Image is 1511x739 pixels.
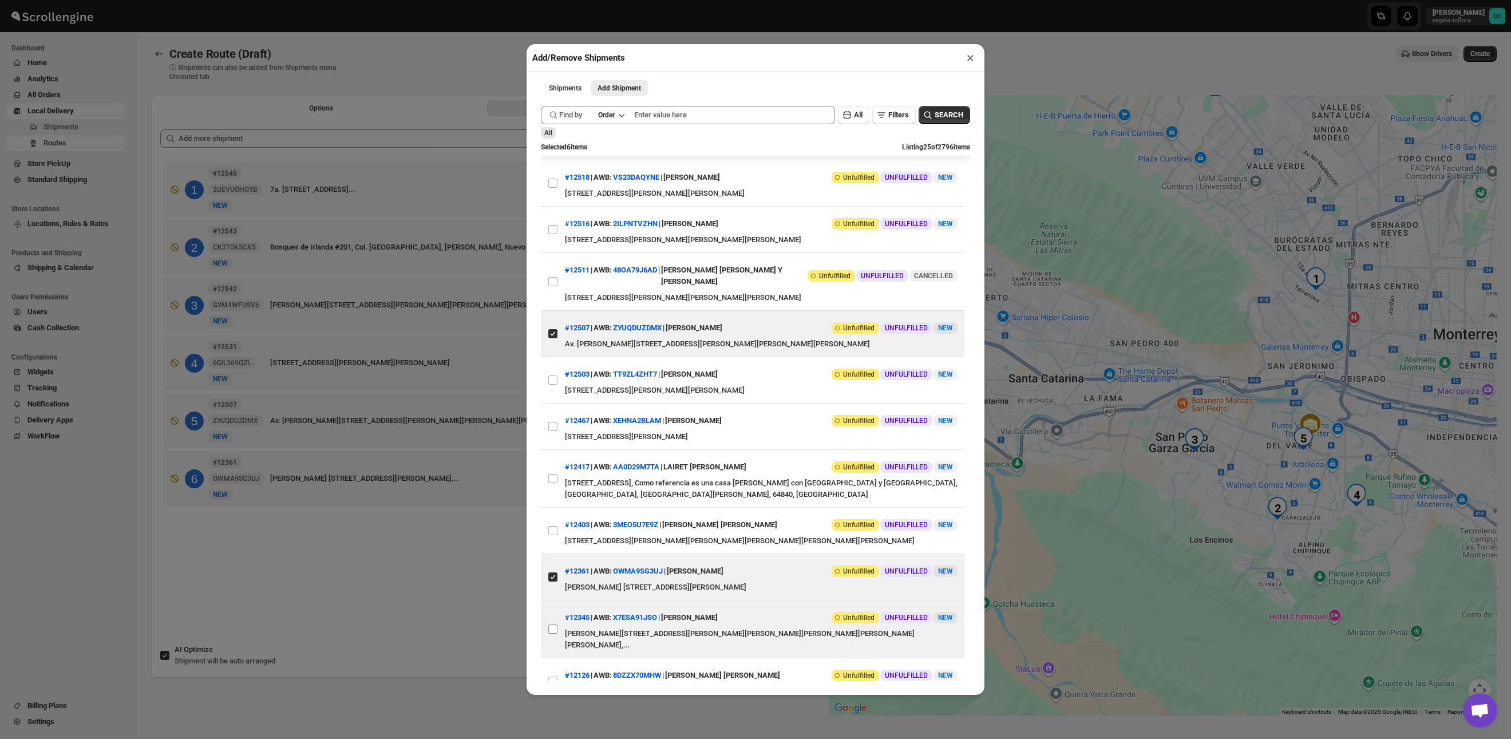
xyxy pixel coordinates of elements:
span: AWB: [594,218,612,230]
span: NEW [938,463,953,471]
button: SEARCH [919,106,970,124]
div: [PERSON_NAME] [666,318,722,338]
button: #12403 [565,520,590,529]
span: NEW [938,614,953,622]
span: Unfulfilled [843,520,875,529]
span: AWB: [594,322,612,334]
span: UNFULFILLED [861,271,904,280]
span: Find by [559,109,582,121]
button: #12467 [565,416,590,425]
div: [PERSON_NAME] [667,561,723,582]
span: SEARCH [935,109,963,121]
div: Av. [PERSON_NAME][STREET_ADDRESS][PERSON_NAME][PERSON_NAME][PERSON_NAME] [565,338,958,350]
span: Unfulfilled [843,323,875,333]
div: Selected Shipments [151,120,820,592]
div: [PERSON_NAME] [665,410,722,431]
span: AWB: [594,519,612,531]
div: [PERSON_NAME] [661,364,718,385]
div: [STREET_ADDRESS], Como referencia es una casa [PERSON_NAME] con [GEOGRAPHIC_DATA] y [GEOGRAPHIC_D... [565,477,958,500]
span: NEW [938,521,953,529]
span: AWB: [594,172,612,183]
span: Listing 25 of 2796 items [902,143,970,151]
div: [STREET_ADDRESS][PERSON_NAME][PERSON_NAME][PERSON_NAME] [565,234,958,246]
span: All [854,110,863,119]
span: UNFULFILLED [885,671,928,680]
div: Order [598,110,615,120]
div: | | [565,214,718,234]
span: AWB: [594,566,612,577]
span: UNFULFILLED [885,173,928,182]
div: | | [565,167,720,188]
button: #12361 [565,567,590,575]
div: [PERSON_NAME] [663,167,720,188]
span: Unfulfilled [843,671,875,680]
div: | | [565,665,780,686]
span: AWB: [594,461,612,473]
span: UNFULFILLED [885,370,928,379]
div: [PERSON_NAME][STREET_ADDRESS][PERSON_NAME][PERSON_NAME][PERSON_NAME][PERSON_NAME][PERSON_NAME],... [565,628,958,651]
button: 2ILPNTVZHN [613,219,658,228]
button: AA0D29M7TA [613,463,659,471]
span: UNFULFILLED [885,416,928,425]
button: #12345 [565,613,590,622]
button: VS23DAQYNE [613,173,659,181]
button: TT9ZL4ZHT7 [613,370,657,378]
span: Selected 6 items [541,143,587,151]
span: NEW [938,417,953,425]
button: 3MEO5U7E9Z [613,520,658,529]
span: Unfulfilled [843,219,875,228]
span: UNFULFILLED [885,219,928,228]
span: All [544,129,552,137]
span: UNFULFILLED [885,323,928,333]
div: | | [565,457,746,477]
input: Enter value here [634,106,835,124]
span: Unfulfilled [819,271,851,280]
div: [STREET_ADDRESS][PERSON_NAME][PERSON_NAME] [565,385,958,396]
button: 8DZZX70MHW [613,671,661,679]
button: Filters [872,106,916,124]
button: Order [591,107,631,123]
span: NEW [938,324,953,332]
div: | | [565,410,722,431]
div: LAIRET [PERSON_NAME] [663,457,746,477]
div: | | [565,515,777,535]
div: Open chat [1463,693,1497,728]
span: Shipments [549,84,582,93]
div: [PERSON_NAME] [661,607,718,628]
span: Unfulfilled [843,613,875,622]
span: Unfulfilled [843,463,875,472]
button: X7ESA91JSO [613,613,657,622]
div: [PERSON_NAME] [STREET_ADDRESS][PERSON_NAME] [565,582,958,593]
span: UNFULFILLED [885,567,928,576]
div: [STREET_ADDRESS][PERSON_NAME][PERSON_NAME][PERSON_NAME] [565,292,958,303]
span: Unfulfilled [843,173,875,182]
button: #12518 [565,173,590,181]
span: Unfulfilled [843,370,875,379]
span: AWB: [594,415,612,426]
span: Filters [888,110,909,119]
button: ZYUQDUZDMX [613,323,662,332]
div: | | [565,318,722,338]
div: [PERSON_NAME] [PERSON_NAME] [665,665,780,686]
button: #12516 [565,219,590,228]
button: 48OA79J6AD [613,266,657,274]
div: [PERSON_NAME] [662,214,718,234]
span: NEW [938,370,953,378]
div: | | [565,607,718,628]
span: NEW [938,173,953,181]
span: UNFULFILLED [885,520,928,529]
div: | | [565,561,723,582]
span: NEW [938,220,953,228]
button: #12511 [565,266,590,274]
span: Unfulfilled [843,416,875,425]
span: AWB: [594,264,612,276]
span: AWB: [594,670,612,681]
button: XEHNA2BLAM [613,416,661,425]
span: NEW [938,671,953,679]
h2: Add/Remove Shipments [532,52,625,64]
div: [PERSON_NAME] [PERSON_NAME] [662,515,777,535]
button: #12507 [565,323,590,332]
span: AWB: [594,612,612,623]
span: CANCELLED [914,272,953,280]
span: Unfulfilled [843,567,875,576]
